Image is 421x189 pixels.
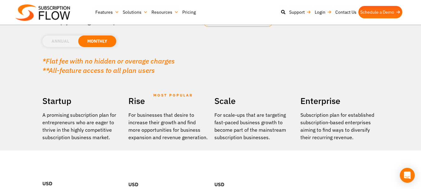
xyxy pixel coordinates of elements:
a: Login [313,6,333,18]
p: A promising subscription plan for entrepreneurs who are eager to thrive in the highly competitive... [42,111,122,141]
em: *Flat fee with no hidden or overage charges [42,56,175,65]
a: Contact Us [333,6,358,18]
h2: Startup [42,94,122,108]
div: Open Intercom Messenger [400,168,415,183]
a: Features [93,6,121,18]
h2: Scale [214,94,294,108]
a: Support [287,6,313,18]
div: For scale-ups that are targeting fast-paced business growth to become part of the mainstream subs... [214,111,294,141]
a: Resources [150,6,180,18]
li: MONTHLY [78,35,116,47]
a: Solutions [121,6,150,18]
div: For businesses that desire to increase their growth and find more opportunities for business expa... [128,111,208,141]
img: Subscriptionflow [16,4,70,21]
a: Pricing [180,6,198,18]
a: Schedule a Demo [358,6,402,18]
span: MOST POPULAR [153,88,193,102]
li: ANNUAL [42,35,78,47]
em: **All-feature access to all plan users [42,66,155,75]
h2: Enterprise [300,94,380,108]
h2: Rise [128,94,208,108]
p: Subscription plan for established subscription-based enterprises aiming to find ways to diversify... [300,111,380,141]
